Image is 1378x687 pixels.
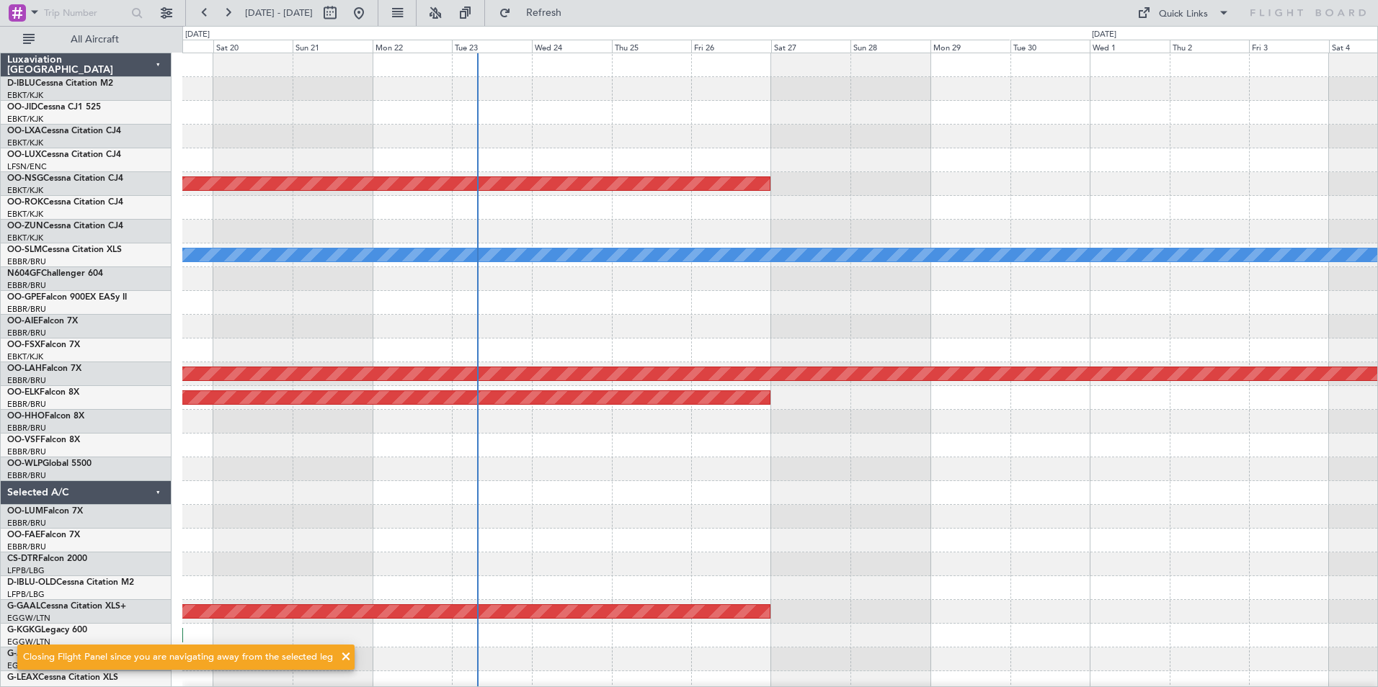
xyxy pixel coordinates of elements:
[7,578,134,587] a: D-IBLU-OLDCessna Citation M2
[7,341,40,349] span: OO-FSX
[7,103,37,112] span: OO-JID
[850,40,930,53] div: Sun 28
[514,8,574,18] span: Refresh
[7,246,42,254] span: OO-SLM
[7,470,46,481] a: EBBR/BRU
[691,40,771,53] div: Fri 26
[245,6,313,19] span: [DATE] - [DATE]
[7,341,80,349] a: OO-FSXFalcon 7X
[7,317,78,325] a: OO-AIEFalcon 7X
[7,79,35,88] span: D-IBLU
[7,626,87,634] a: G-KGKGLegacy 600
[532,40,612,53] div: Wed 24
[7,79,113,88] a: D-IBLUCessna Citation M2
[7,542,46,552] a: EBBR/BRU
[771,40,851,53] div: Sat 27
[7,293,41,302] span: OO-GPE
[612,40,692,53] div: Thu 25
[7,531,40,539] span: OO-FAE
[7,602,40,611] span: G-GAAL
[7,412,45,421] span: OO-HHO
[7,256,46,267] a: EBBR/BRU
[7,222,123,230] a: OO-ZUNCessna Citation CJ4
[1249,40,1329,53] div: Fri 3
[7,174,123,183] a: OO-NSGCessna Citation CJ4
[7,103,101,112] a: OO-JIDCessna CJ1 525
[7,399,46,410] a: EBBR/BRU
[7,185,43,196] a: EBKT/KJK
[1170,40,1250,53] div: Thu 2
[7,114,43,125] a: EBKT/KJK
[213,40,293,53] div: Sat 20
[7,423,46,434] a: EBBR/BRU
[7,364,42,373] span: OO-LAH
[7,151,41,159] span: OO-LUX
[293,40,373,53] div: Sun 21
[1090,40,1170,53] div: Wed 1
[185,29,210,41] div: [DATE]
[7,269,41,278] span: N604GF
[7,174,43,183] span: OO-NSG
[7,161,47,172] a: LFSN/ENC
[7,459,43,468] span: OO-WLP
[373,40,453,53] div: Mon 22
[7,269,103,278] a: N604GFChallenger 604
[7,317,38,325] span: OO-AIE
[7,589,45,600] a: LFPB/LBG
[7,90,43,101] a: EBKT/KJK
[7,412,84,421] a: OO-HHOFalcon 8X
[7,507,43,516] span: OO-LUM
[7,388,40,397] span: OO-ELK
[7,293,127,302] a: OO-GPEFalcon 900EX EASy II
[23,650,333,665] div: Closing Flight Panel since you are navigating away from the selected leg
[1092,29,1116,41] div: [DATE]
[7,459,92,468] a: OO-WLPGlobal 5500
[7,209,43,220] a: EBKT/KJK
[7,351,43,362] a: EBKT/KJK
[37,35,152,45] span: All Aircraft
[7,151,121,159] a: OO-LUXCessna Citation CJ4
[7,246,122,254] a: OO-SLMCessna Citation XLS
[7,578,56,587] span: D-IBLU-OLD
[7,198,123,207] a: OO-ROKCessna Citation CJ4
[7,388,79,397] a: OO-ELKFalcon 8X
[1159,7,1208,22] div: Quick Links
[7,198,43,207] span: OO-ROK
[7,446,46,457] a: EBBR/BRU
[16,28,156,51] button: All Aircraft
[7,436,80,444] a: OO-VSFFalcon 8X
[7,613,50,624] a: EGGW/LTN
[7,127,41,135] span: OO-LXA
[930,40,1010,53] div: Mon 29
[1010,40,1090,53] div: Tue 30
[7,518,46,529] a: EBBR/BRU
[7,554,38,563] span: CS-DTR
[7,565,45,576] a: LFPB/LBG
[452,40,532,53] div: Tue 23
[1130,1,1237,24] button: Quick Links
[7,507,83,516] a: OO-LUMFalcon 7X
[7,328,46,338] a: EBBR/BRU
[7,375,46,386] a: EBBR/BRU
[7,364,81,373] a: OO-LAHFalcon 7X
[7,127,121,135] a: OO-LXACessna Citation CJ4
[44,2,127,24] input: Trip Number
[7,280,46,291] a: EBBR/BRU
[7,554,87,563] a: CS-DTRFalcon 2000
[7,436,40,444] span: OO-VSF
[7,304,46,315] a: EBBR/BRU
[7,626,41,634] span: G-KGKG
[7,602,126,611] a: G-GAALCessna Citation XLS+
[7,222,43,230] span: OO-ZUN
[7,138,43,148] a: EBKT/KJK
[492,1,579,24] button: Refresh
[7,531,80,539] a: OO-FAEFalcon 7X
[7,233,43,243] a: EBKT/KJK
